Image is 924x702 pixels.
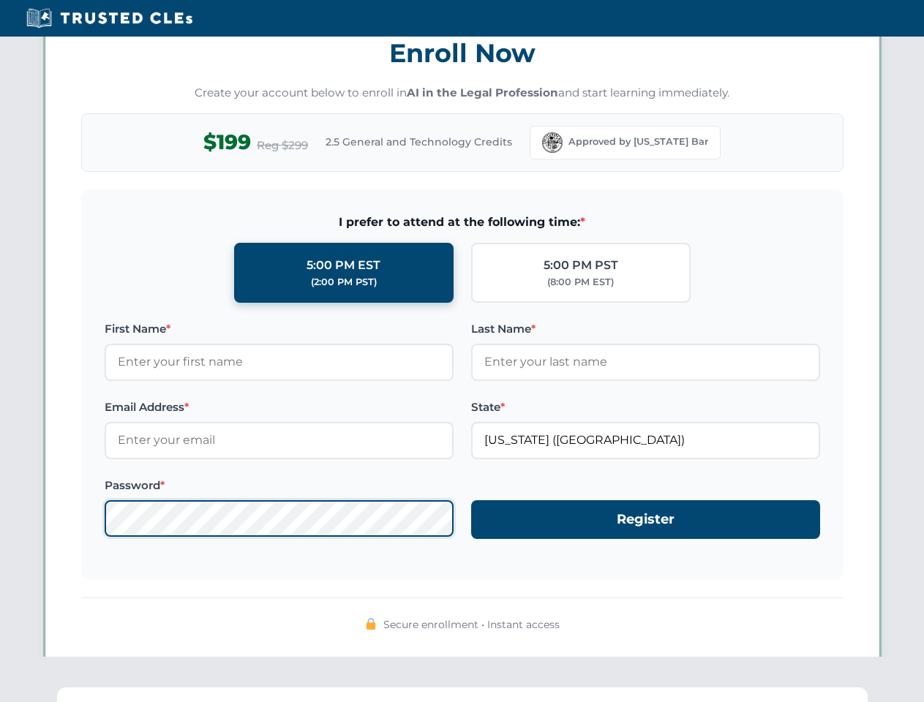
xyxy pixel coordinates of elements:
[105,399,454,416] label: Email Address
[105,344,454,380] input: Enter your first name
[105,213,820,232] span: I prefer to attend at the following time:
[471,422,820,458] input: Florida (FL)
[22,7,197,29] img: Trusted CLEs
[471,500,820,539] button: Register
[471,320,820,338] label: Last Name
[105,320,454,338] label: First Name
[365,618,377,630] img: 🔒
[326,134,512,150] span: 2.5 General and Technology Credits
[307,256,380,275] div: 5:00 PM EST
[203,126,251,159] span: $199
[257,137,308,154] span: Reg $299
[311,275,377,290] div: (2:00 PM PST)
[471,399,820,416] label: State
[544,256,618,275] div: 5:00 PM PST
[407,86,558,99] strong: AI in the Legal Profession
[383,616,560,633] span: Secure enrollment • Instant access
[547,275,614,290] div: (8:00 PM EST)
[471,344,820,380] input: Enter your last name
[542,132,563,153] img: Florida Bar
[105,422,454,458] input: Enter your email
[81,30,844,76] h3: Enroll Now
[568,135,708,149] span: Approved by [US_STATE] Bar
[105,477,454,494] label: Password
[81,85,844,102] p: Create your account below to enroll in and start learning immediately.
